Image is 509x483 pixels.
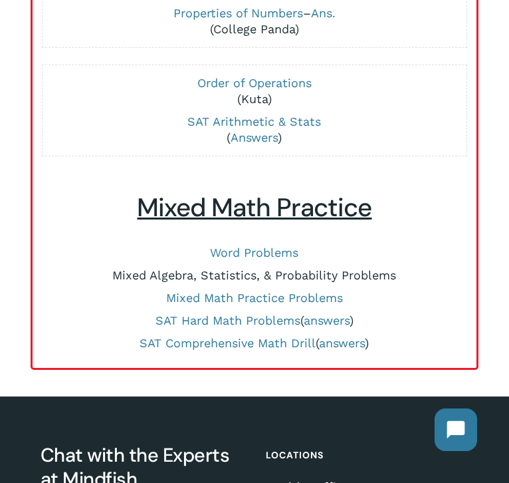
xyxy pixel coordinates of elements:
[49,114,460,146] p: ( )
[46,313,463,329] p: ( )
[173,6,303,20] a: Properties of Numbers
[311,6,336,20] a: Ans.
[155,313,300,327] a: SAT Hard Math Problems
[210,245,298,259] a: Word Problems
[266,443,461,467] h4: Locations
[197,76,312,90] a: Order of Operations
[137,191,371,224] u: Mixed Math Practice
[49,5,460,37] p: – (College Panda)
[231,130,278,144] a: Answers
[304,313,350,327] a: answers
[112,268,396,282] a: Mixed Algebra, Statistics, & Probability Problems
[187,114,321,128] a: SAT Arithmetic & Stats
[319,336,365,350] a: answers
[49,75,460,107] p: (Kuta)
[421,395,490,464] iframe: Chatbot
[166,291,343,305] a: Mixed Math Practice Problems
[46,335,463,351] p: ( )
[140,336,316,350] a: SAT Comprehensive Math Drill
